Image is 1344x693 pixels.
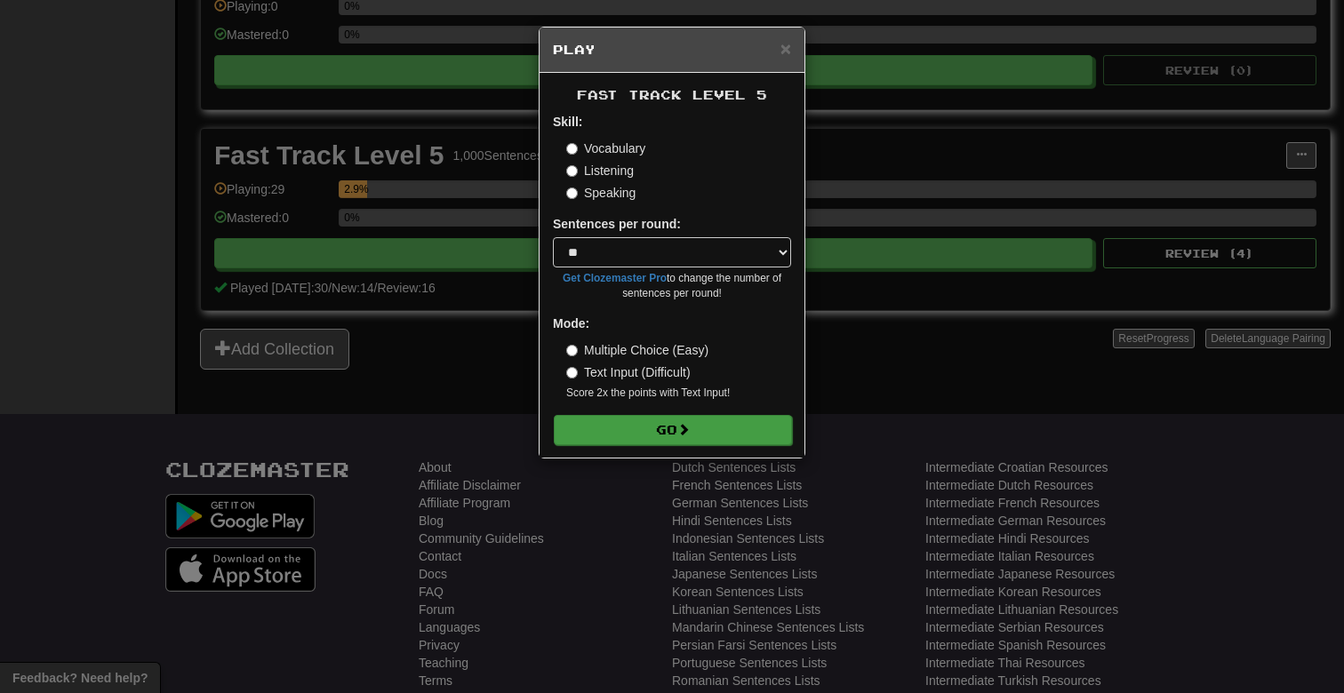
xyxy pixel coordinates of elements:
input: Multiple Choice (Easy) [566,345,578,356]
label: Vocabulary [566,139,645,157]
button: Close [780,39,791,58]
input: Speaking [566,187,578,199]
small: Score 2x the points with Text Input ! [566,386,791,401]
strong: Skill: [553,115,582,129]
button: Go [554,415,792,445]
span: Fast Track Level 5 [577,87,767,102]
small: to change the number of sentences per round! [553,271,791,301]
label: Multiple Choice (Easy) [566,341,708,359]
strong: Mode: [553,316,589,331]
h5: Play [553,41,791,59]
label: Speaking [566,184,636,202]
label: Sentences per round: [553,215,681,233]
label: Text Input (Difficult) [566,363,691,381]
input: Vocabulary [566,143,578,155]
input: Text Input (Difficult) [566,367,578,378]
input: Listening [566,165,578,177]
span: × [780,38,791,59]
label: Listening [566,162,634,179]
a: Get Clozemaster Pro [563,272,667,284]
